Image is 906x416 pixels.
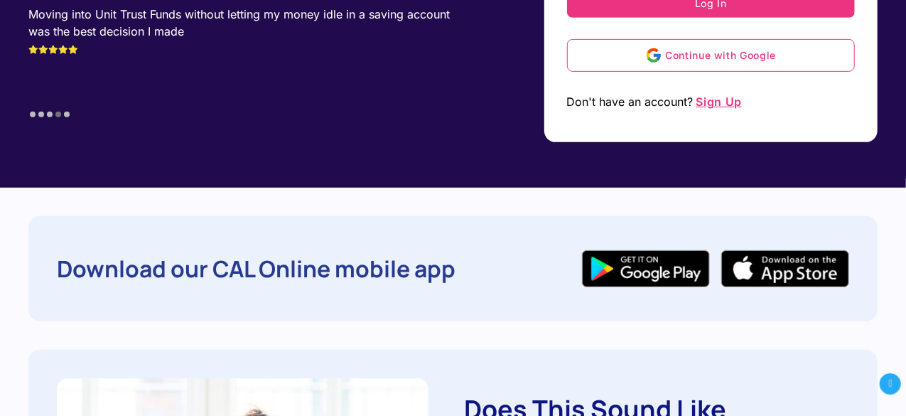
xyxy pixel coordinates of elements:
[665,47,776,64] div: Continue with Google
[28,6,453,57] div: Moving into Unit Trust Funds without letting my money idle in a saving account was the best decis...
[695,95,744,109] span: Sign Up
[694,89,745,114] button: Sign Up
[57,252,510,286] h3: Download our CAL Online mobile app
[582,261,849,275] a: CAL Online
[567,89,856,114] div: Don't have an account?
[567,39,856,72] button: Continue with Google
